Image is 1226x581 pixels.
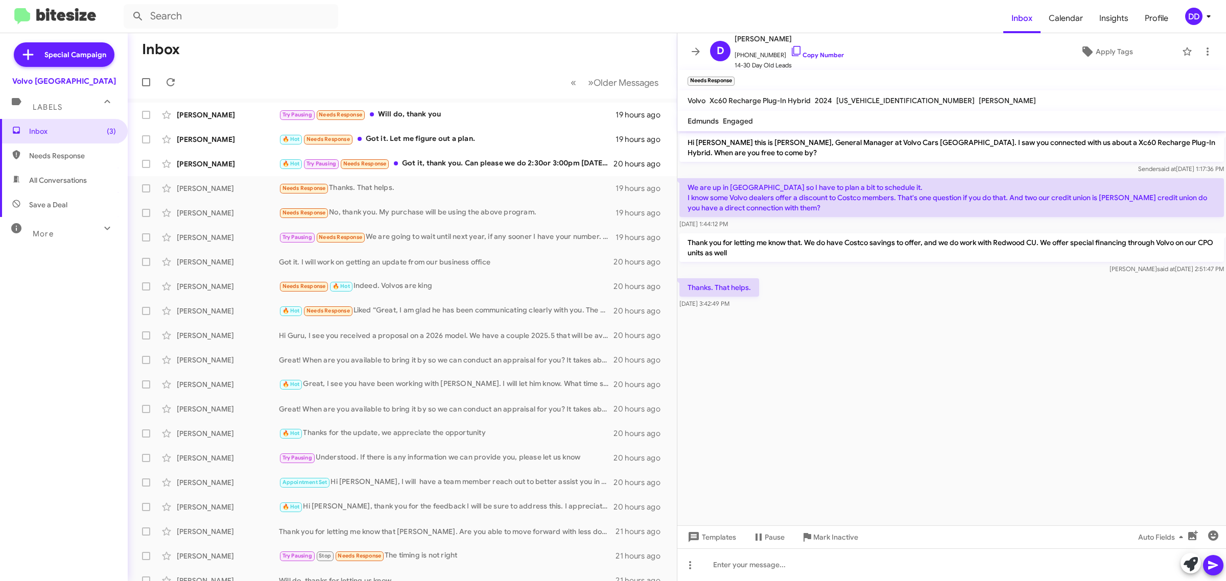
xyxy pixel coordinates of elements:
[279,476,614,488] div: Hi [PERSON_NAME], I will have a team member reach out to better assist you in Spanish
[279,305,614,317] div: Liked “Great, I am glad he has been communicating clearly with you. The vehicle is completing tha...
[1138,165,1224,173] span: Sender [DATE] 1:17:36 PM
[44,50,106,60] span: Special Campaign
[177,134,279,144] div: [PERSON_NAME]
[177,355,279,365] div: [PERSON_NAME]
[614,502,669,512] div: 20 hours ago
[282,160,300,167] span: 🔥 Hot
[29,126,116,136] span: Inbox
[29,175,87,185] span: All Conversations
[582,72,665,93] button: Next
[735,45,844,60] span: [PHONE_NUMBER]
[177,526,279,537] div: [PERSON_NAME]
[588,76,594,89] span: »
[177,379,279,390] div: [PERSON_NAME]
[338,552,381,559] span: Needs Response
[616,208,669,218] div: 19 hours ago
[614,281,669,292] div: 20 hours ago
[279,404,614,414] div: Great! When are you available to bring it by so we can conduct an appraisal for you? It takes abo...
[177,110,279,120] div: [PERSON_NAME]
[1158,165,1176,173] span: said at
[717,43,724,59] span: D
[279,378,614,390] div: Great, I see you have been working with [PERSON_NAME]. I will let him know. What time should we e...
[177,183,279,193] div: [PERSON_NAME]
[279,526,616,537] div: Thank you for letting me know that [PERSON_NAME]. Are you able to move forward with less down pay...
[1091,4,1137,33] a: Insights
[279,133,616,145] div: Got it. Let me figure out a plan.
[29,151,116,161] span: Needs Response
[614,355,669,365] div: 20 hours ago
[735,60,844,70] span: 14-30 Day Old Leads
[343,160,387,167] span: Needs Response
[282,454,312,461] span: Try Pausing
[679,278,759,297] p: Thanks. That helps.
[1157,265,1175,273] span: said at
[279,257,614,267] div: Got it. I will work on getting an update from our business office
[1138,528,1187,546] span: Auto Fields
[614,330,669,341] div: 20 hours ago
[616,110,669,120] div: 19 hours ago
[319,552,331,559] span: Stop
[177,551,279,561] div: [PERSON_NAME]
[679,300,729,307] span: [DATE] 3:42:49 PM
[177,477,279,488] div: [PERSON_NAME]
[282,283,326,289] span: Needs Response
[813,528,858,546] span: Mark Inactive
[33,103,62,112] span: Labels
[282,185,326,191] span: Needs Response
[679,178,1224,217] p: We are up in [GEOGRAPHIC_DATA] so I have to plan a bit to schedule it. I know some Volvo dealers ...
[614,159,669,169] div: 20 hours ago
[614,453,669,463] div: 20 hours ago
[616,526,669,537] div: 21 hours ago
[142,41,180,58] h1: Inbox
[279,330,614,341] div: Hi Guru, I see you received a proposal on a 2026 model. We have a couple 2025.5 that will be avai...
[279,280,614,292] div: Indeed. Volvos are king
[282,234,312,240] span: Try Pausing
[790,51,844,59] a: Copy Number
[614,477,669,488] div: 20 hours ago
[1035,42,1177,61] button: Apply Tags
[33,229,54,238] span: More
[177,208,279,218] div: [PERSON_NAME]
[1137,4,1176,33] a: Profile
[177,453,279,463] div: [PERSON_NAME]
[107,126,116,136] span: (3)
[282,552,312,559] span: Try Pausing
[279,207,616,219] div: No, thank you. My purchase will be using the above program.
[282,136,300,142] span: 🔥 Hot
[616,232,669,243] div: 19 hours ago
[279,452,614,464] div: Understood. If there is any information we can provide you, please let us know
[306,160,336,167] span: Try Pausing
[282,479,327,486] span: Appointment Set
[1003,4,1041,33] a: Inbox
[319,111,362,118] span: Needs Response
[765,528,785,546] span: Pause
[793,528,866,546] button: Mark Inactive
[979,96,1036,105] span: [PERSON_NAME]
[177,404,279,414] div: [PERSON_NAME]
[279,109,616,120] div: Will do, thank you
[688,96,705,105] span: Volvo
[614,379,669,390] div: 20 hours ago
[616,134,669,144] div: 19 hours ago
[564,72,582,93] button: Previous
[279,550,616,562] div: The timing is not right
[679,233,1224,262] p: Thank you for letting me know that. We do have Costco savings to offer, and we do work with Redwo...
[177,281,279,292] div: [PERSON_NAME]
[710,96,811,105] span: Xc60 Recharge Plug-In Hybrid
[124,4,338,29] input: Search
[1110,265,1224,273] span: [PERSON_NAME] [DATE] 2:51:47 PM
[177,428,279,439] div: [PERSON_NAME]
[1041,4,1091,33] a: Calendar
[282,307,300,314] span: 🔥 Hot
[614,257,669,267] div: 20 hours ago
[614,306,669,316] div: 20 hours ago
[282,430,300,437] span: 🔥 Hot
[333,283,350,289] span: 🔥 Hot
[177,306,279,316] div: [PERSON_NAME]
[177,159,279,169] div: [PERSON_NAME]
[279,501,614,513] div: Hi [PERSON_NAME], thank you for the feedback I will be sure to address this. I appreciate the opp...
[177,232,279,243] div: [PERSON_NAME]
[686,528,736,546] span: Templates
